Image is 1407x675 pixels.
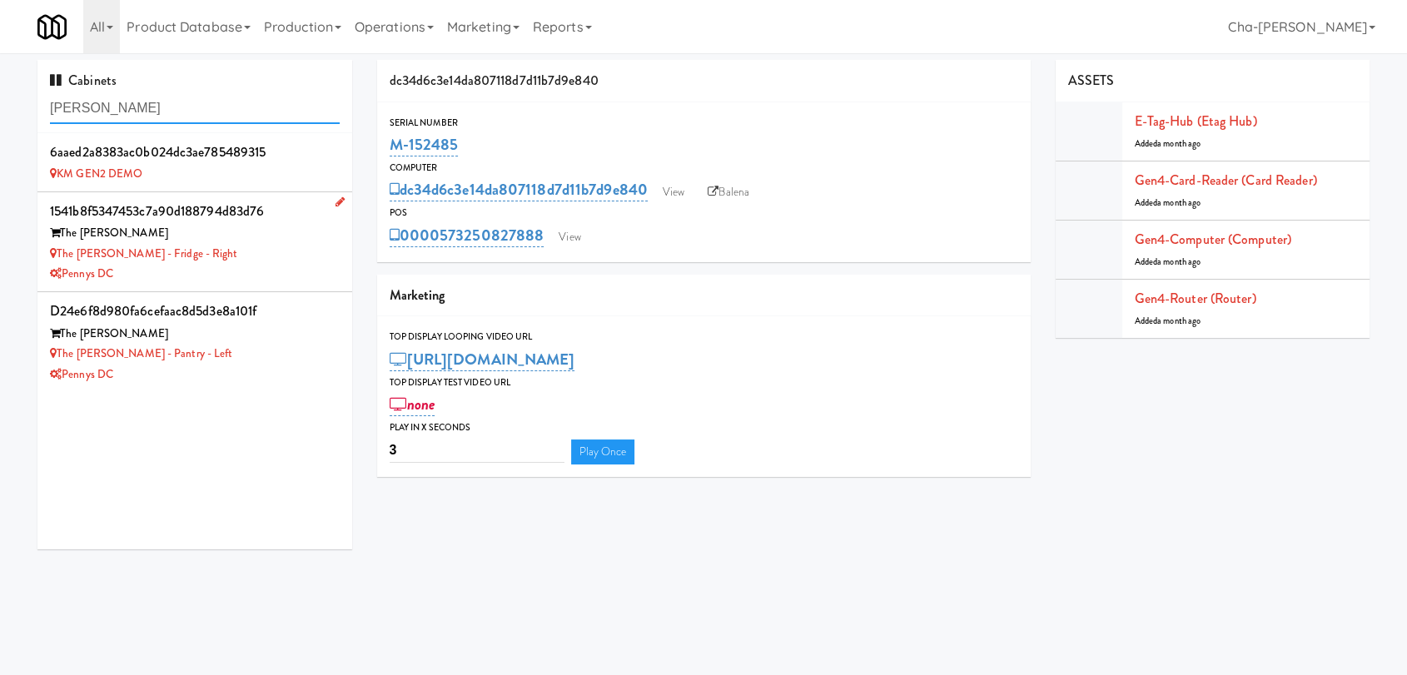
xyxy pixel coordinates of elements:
[377,60,1031,102] div: dc34d6c3e14da807118d7d11b7d9e840
[1135,112,1257,131] a: E-tag-hub (Etag Hub)
[50,71,117,90] span: Cabinets
[1157,256,1201,268] span: a month ago
[1135,315,1201,327] span: Added
[37,12,67,42] img: Micromart
[390,393,435,416] a: none
[50,266,113,281] a: Pennys DC
[50,93,340,124] input: Search cabinets
[699,180,758,205] a: Balena
[390,285,445,305] span: Marketing
[390,205,1018,221] div: POS
[50,345,232,361] a: The [PERSON_NAME] - Pantry - Left
[1135,256,1201,268] span: Added
[1135,137,1201,150] span: Added
[1135,171,1317,190] a: Gen4-card-reader (Card Reader)
[37,292,352,391] li: d24e6f8d980fa6cefaac8d5d3e8a101fThe [PERSON_NAME] The [PERSON_NAME] - Pantry - LeftPennys DC
[37,133,352,192] li: 6aaed2a8383ac0b024dc3ae785489315 KM GEN2 DEMO
[50,140,340,165] div: 6aaed2a8383ac0b024dc3ae785489315
[1157,137,1201,150] span: a month ago
[50,299,340,324] div: d24e6f8d980fa6cefaac8d5d3e8a101f
[390,178,648,201] a: dc34d6c3e14da807118d7d11b7d9e840
[1135,230,1291,249] a: Gen4-computer (Computer)
[50,223,340,244] div: The [PERSON_NAME]
[390,419,1018,436] div: Play in X seconds
[1157,315,1201,327] span: a month ago
[654,180,693,205] a: View
[390,329,1018,345] div: Top Display Looping Video Url
[1135,289,1256,308] a: Gen4-router (Router)
[390,160,1018,176] div: Computer
[50,199,340,224] div: 1541b8f5347453c7a90d188794d83d76
[1068,71,1115,90] span: ASSETS
[390,115,1018,132] div: Serial Number
[550,225,589,250] a: View
[390,224,544,247] a: 0000573250827888
[1135,196,1201,209] span: Added
[390,348,575,371] a: [URL][DOMAIN_NAME]
[50,324,340,345] div: The [PERSON_NAME]
[571,439,635,464] a: Play Once
[37,192,352,292] li: 1541b8f5347453c7a90d188794d83d76The [PERSON_NAME] The [PERSON_NAME] - Fridge - RightPennys DC
[50,166,142,181] a: KM GEN2 DEMO
[50,246,238,261] a: The [PERSON_NAME] - Fridge - Right
[390,133,459,156] a: M-152485
[390,375,1018,391] div: Top Display Test Video Url
[1157,196,1201,209] span: a month ago
[50,366,113,382] a: Pennys DC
